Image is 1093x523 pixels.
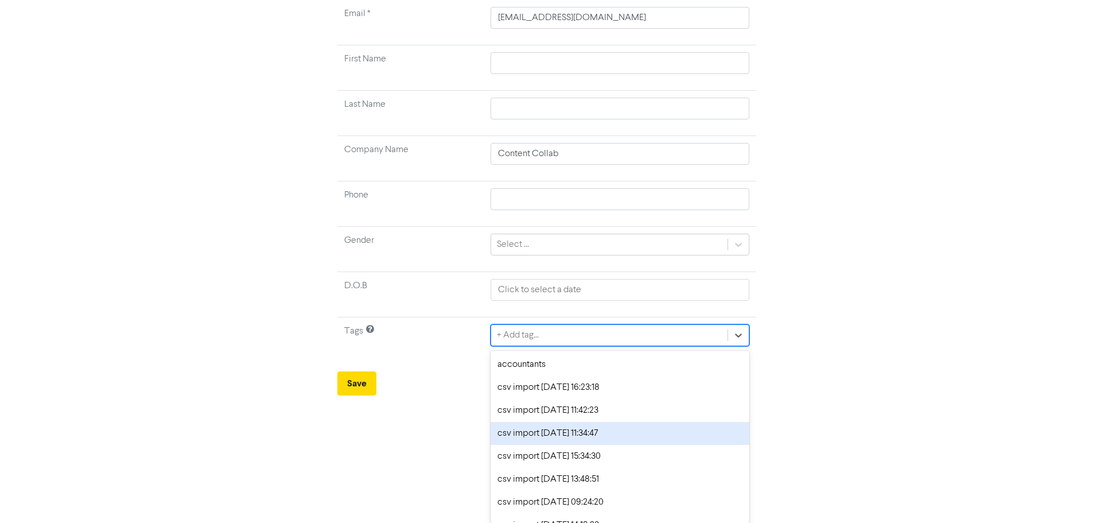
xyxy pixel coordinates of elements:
div: csv import [DATE] 16:23:18 [491,376,749,399]
div: csv import [DATE] 15:34:30 [491,445,749,468]
div: csv import [DATE] 09:24:20 [491,491,749,514]
td: Phone [337,181,484,227]
div: csv import [DATE] 11:42:23 [491,399,749,422]
div: csv import [DATE] 13:48:51 [491,468,749,491]
td: Last Name [337,91,484,136]
input: Click to select a date [491,279,749,301]
div: Select ... [497,238,529,251]
iframe: Chat Widget [1036,468,1093,523]
td: Tags [337,317,484,363]
div: + Add tag... [497,328,539,342]
td: Gender [337,227,484,272]
div: accountants [491,353,749,376]
td: Company Name [337,136,484,181]
td: First Name [337,45,484,91]
button: Save [337,371,376,396]
div: csv import [DATE] 11:34:47 [491,422,749,445]
td: D.O.B [337,272,484,317]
